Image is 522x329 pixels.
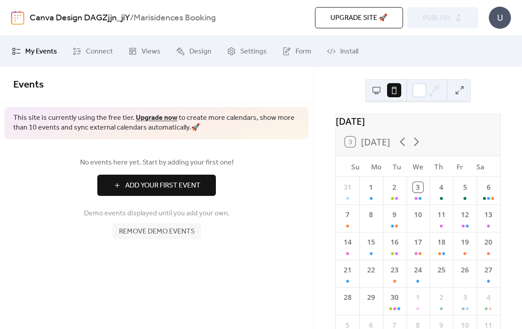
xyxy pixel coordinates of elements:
a: Install [320,39,365,63]
div: Mo [366,156,387,177]
div: 18 [436,237,446,248]
button: Remove demo events [112,223,201,239]
span: Install [340,46,358,57]
div: 10 [413,210,423,220]
span: Views [142,46,161,57]
div: Su [345,156,365,177]
a: Form [276,39,318,63]
div: 2 [389,182,399,192]
span: Design [189,46,211,57]
div: 3 [460,292,470,302]
a: Connect [66,39,119,63]
div: 4 [483,292,493,302]
div: 24 [413,265,423,275]
a: Add Your First Event [13,175,300,196]
div: 20 [483,237,493,248]
a: Views [122,39,167,63]
span: Form [296,46,311,57]
div: 12 [460,210,470,220]
div: 2 [436,292,446,302]
div: Th [428,156,449,177]
div: 7 [342,210,352,220]
span: Demo events displayed until you add your own. [84,208,230,219]
div: 8 [366,210,376,220]
a: Upgrade now [136,111,177,125]
div: 3 [413,182,423,192]
div: 26 [460,265,470,275]
span: No events here yet. Start by adding your first one! [13,157,300,168]
div: 29 [366,292,376,302]
img: logo [11,11,24,25]
div: 16 [389,237,399,248]
span: My Events [25,46,57,57]
div: 22 [366,265,376,275]
div: 11 [436,210,446,220]
div: 5 [460,182,470,192]
div: Sa [470,156,491,177]
span: Connect [86,46,113,57]
div: 30 [389,292,399,302]
div: 13 [483,210,493,220]
a: Design [169,39,218,63]
a: Settings [220,39,273,63]
div: 14 [342,237,352,248]
div: 21 [342,265,352,275]
button: Upgrade site 🚀 [315,7,403,28]
span: Add Your First Event [125,180,200,191]
div: 9 [389,210,399,220]
div: 15 [366,237,376,248]
a: My Events [5,39,64,63]
div: 31 [342,182,352,192]
div: 4 [436,182,446,192]
span: Remove demo events [119,226,195,237]
div: Tu [387,156,407,177]
div: 27 [483,265,493,275]
div: We [407,156,428,177]
div: 17 [413,237,423,248]
div: 1 [413,292,423,302]
div: 23 [389,265,399,275]
button: Add Your First Event [97,175,216,196]
div: 6 [483,182,493,192]
div: Fr [449,156,470,177]
div: 28 [342,292,352,302]
a: Canva Design DAGZjjn_jiY [30,10,130,27]
span: Settings [240,46,267,57]
span: Events [13,75,44,95]
span: This site is currently using the free tier. to create more calendars, show more than 10 events an... [13,113,300,133]
div: [DATE] [336,114,500,128]
div: 19 [460,237,470,248]
div: U [489,7,511,29]
div: 25 [436,265,446,275]
b: Marisidences Booking [134,10,216,27]
span: Upgrade site 🚀 [330,13,388,23]
b: / [130,10,134,27]
div: 1 [366,182,376,192]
